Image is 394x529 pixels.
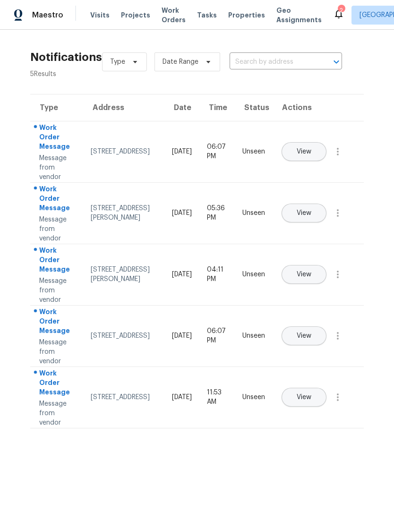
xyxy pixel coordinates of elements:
div: Message from vendor [39,154,76,182]
span: Projects [121,10,150,20]
th: Status [235,94,273,121]
div: Message from vendor [39,338,76,366]
th: Time [199,94,235,121]
div: [DATE] [172,270,192,279]
th: Address [83,94,164,121]
div: Unseen [242,392,265,402]
span: View [297,148,311,155]
span: Properties [228,10,265,20]
div: Work Order Message [39,368,76,399]
span: View [297,271,311,278]
div: Work Order Message [39,246,76,276]
button: View [282,388,326,407]
div: Unseen [242,208,265,218]
div: 06:07 PM [207,142,227,161]
div: [STREET_ADDRESS][PERSON_NAME] [91,265,157,284]
button: View [282,265,326,284]
div: Unseen [242,270,265,279]
div: Work Order Message [39,123,76,154]
div: Message from vendor [39,276,76,305]
h2: Notifications [30,52,102,62]
div: Work Order Message [39,184,76,215]
th: Date [164,94,199,121]
span: Visits [90,10,110,20]
div: [STREET_ADDRESS] [91,392,157,402]
div: [STREET_ADDRESS] [91,147,157,156]
div: [STREET_ADDRESS][PERSON_NAME] [91,204,157,222]
div: [DATE] [172,208,192,218]
span: View [297,210,311,217]
div: [DATE] [172,331,192,341]
th: Type [30,94,83,121]
button: View [282,326,326,345]
span: Tasks [197,12,217,18]
button: View [282,204,326,222]
div: 06:07 PM [207,326,227,345]
div: Message from vendor [39,399,76,427]
div: Message from vendor [39,215,76,243]
input: Search by address [230,55,316,69]
span: Type [110,57,125,67]
span: View [297,394,311,401]
div: 5 Results [30,69,102,79]
button: Open [330,55,343,68]
span: Maestro [32,10,63,20]
span: Date Range [163,57,198,67]
div: [DATE] [172,147,192,156]
div: [DATE] [172,392,192,402]
div: [STREET_ADDRESS] [91,331,157,341]
div: Unseen [242,331,265,341]
span: View [297,333,311,340]
span: Geo Assignments [276,6,322,25]
button: View [282,142,326,161]
div: 11:53 AM [207,388,227,407]
span: Work Orders [162,6,186,25]
div: 2 [338,6,344,15]
div: 04:11 PM [207,265,227,284]
div: Work Order Message [39,307,76,338]
div: Unseen [242,147,265,156]
div: 05:36 PM [207,204,227,222]
th: Actions [273,94,364,121]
